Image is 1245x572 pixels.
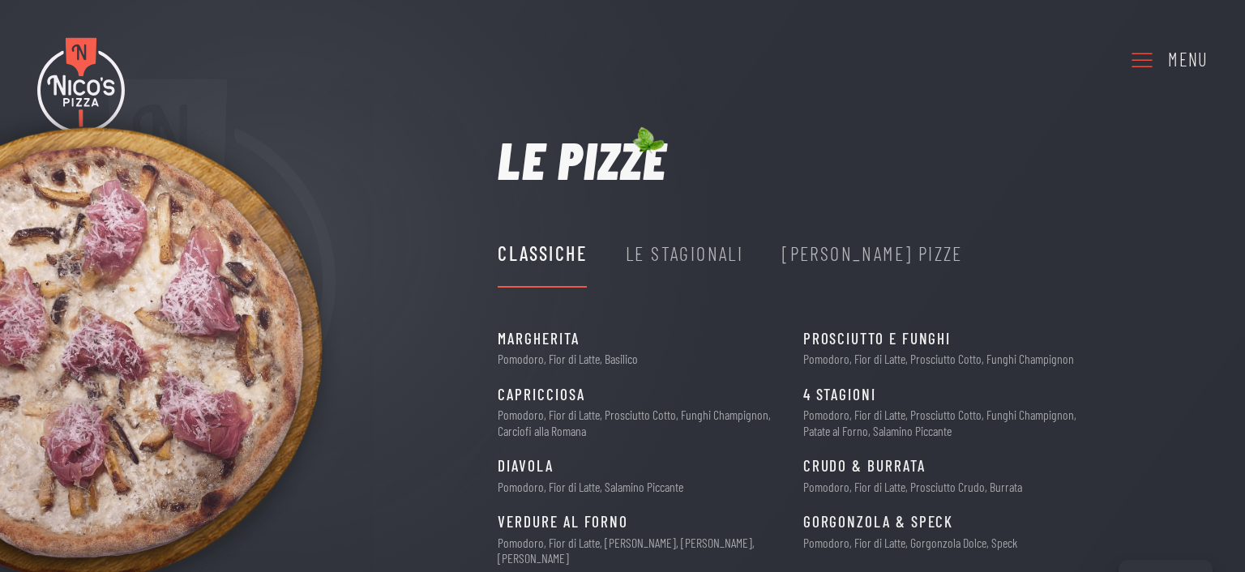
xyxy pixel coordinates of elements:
[1168,45,1207,75] div: Menu
[37,37,125,134] img: Nico's Pizza Logo Colori
[498,238,587,269] div: Classiche
[498,454,553,479] span: Diavola
[498,510,628,535] span: Verdure al Forno
[803,454,926,479] span: CRUDO & BURRATA
[782,238,963,269] div: [PERSON_NAME] Pizze
[498,407,778,438] p: Pomodoro, Fior di Latte, Prosciutto Cotto, Funghi Champignon, Carciofi alla Romana
[498,351,638,366] p: Pomodoro, Fior di Latte, Basilico
[626,238,743,269] div: Le Stagionali
[803,407,1084,438] p: Pomodoro, Fior di Latte, Prosciutto Cotto, Funghi Champignon, Patate al Forno, Salamino Piccante
[803,351,1074,366] p: Pomodoro, Fior di Latte, Prosciutto Cotto, Funghi Champignon
[803,382,876,408] span: 4 Stagioni
[498,479,683,494] p: Pomodoro, Fior di Latte, Salamino Piccante
[1129,37,1207,82] a: Menu
[498,327,579,352] span: Margherita
[803,479,1022,494] p: Pomodoro, Fior di Latte, Prosciutto Crudo, Burrata
[803,327,951,352] span: Prosciutto e Funghi
[803,535,1017,550] p: Pomodoro, Fior di Latte, Gorgonzola Dolce, Speck
[498,535,778,566] p: Pomodoro, Fior di Latte, [PERSON_NAME], [PERSON_NAME], [PERSON_NAME]
[803,510,954,535] span: Gorgonzola & Speck
[498,382,584,408] span: Capricciosa
[498,134,666,186] h1: Le pizze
